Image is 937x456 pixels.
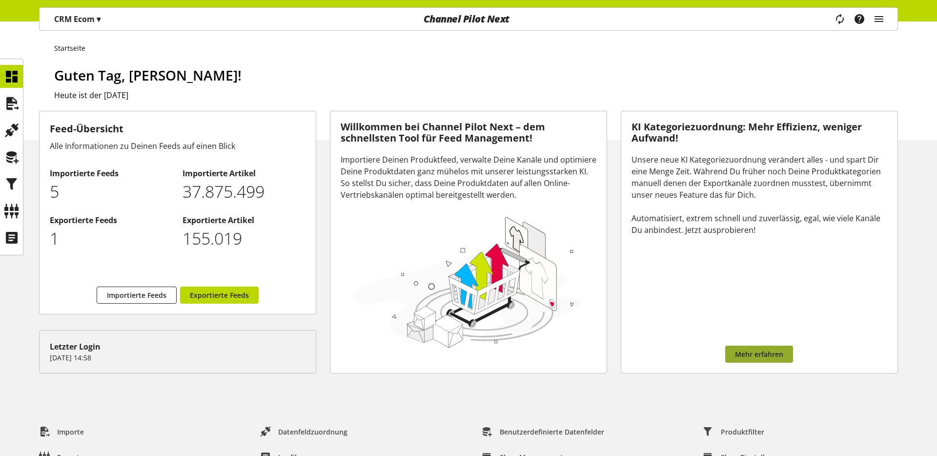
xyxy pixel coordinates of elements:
[252,423,355,440] a: Datenfeldzuordnung
[350,213,584,351] img: 78e1b9dcff1e8392d83655fcfc870417.svg
[39,7,898,31] nav: main navigation
[97,14,101,24] span: ▾
[725,346,793,363] a: Mehr erfahren
[631,154,887,236] div: Unsere neue KI Kategoriezuordnung verändert alles - und spart Dir eine Menge Zeit. Während Du frü...
[735,349,783,359] span: Mehr erfahren
[721,427,764,437] span: Produktfilter
[54,66,242,84] span: Guten Tag, [PERSON_NAME]!
[50,214,172,226] h2: Exportierte Feeds
[97,287,177,304] a: Importierte Feeds
[183,167,305,179] h2: Importierte Artikel
[695,423,772,440] a: Produktfilter
[54,89,898,101] h2: Heute ist der [DATE]
[107,290,166,300] span: Importierte Feeds
[50,179,172,204] p: 5
[183,179,305,204] p: 37875499
[341,122,596,144] h3: Willkommen bei Channel Pilot Next – dem schnellsten Tool für Feed Management!
[190,290,249,300] span: Exportierte Feeds
[57,427,84,437] span: Importe
[474,423,612,440] a: Benutzerdefinierte Datenfelder
[180,287,259,304] a: Exportierte Feeds
[183,214,305,226] h2: Exportierte Artikel
[54,13,101,25] p: CRM Ecom
[183,226,305,251] p: 155019
[50,122,306,136] h3: Feed-Übersicht
[278,427,347,437] span: Datenfeldzuordnung
[341,154,596,201] div: Importiere Deinen Produktfeed, verwalte Deine Kanäle und optimiere Deine Produktdaten ganz mühelo...
[50,341,306,352] div: Letzter Login
[500,427,604,437] span: Benutzerdefinierte Datenfelder
[31,423,92,440] a: Importe
[631,122,887,144] h3: KI Kategoriezuordnung: Mehr Effizienz, weniger Aufwand!
[50,226,172,251] p: 1
[50,167,172,179] h2: Importierte Feeds
[50,352,306,363] p: [DATE] 14:58
[50,140,306,152] div: Alle Informationen zu Deinen Feeds auf einen Blick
